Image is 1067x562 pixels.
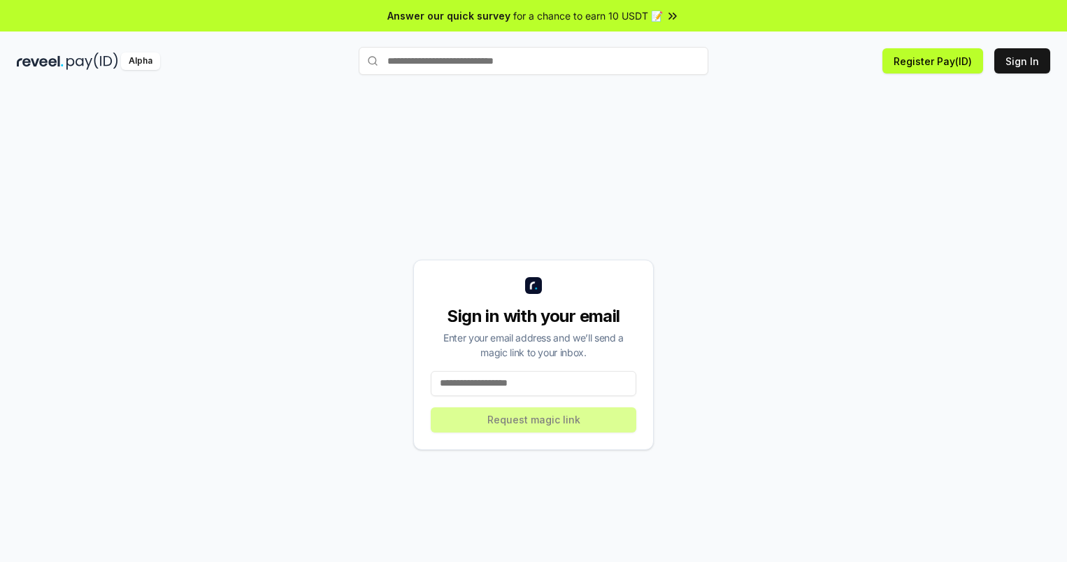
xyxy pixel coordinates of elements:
div: Sign in with your email [431,305,636,328]
img: pay_id [66,52,118,70]
div: Enter your email address and we’ll send a magic link to your inbox. [431,330,636,360]
div: Alpha [121,52,160,70]
img: logo_small [525,277,542,294]
button: Register Pay(ID) [882,48,983,73]
span: Answer our quick survey [387,8,510,23]
button: Sign In [994,48,1050,73]
img: reveel_dark [17,52,64,70]
span: for a chance to earn 10 USDT 📝 [513,8,663,23]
